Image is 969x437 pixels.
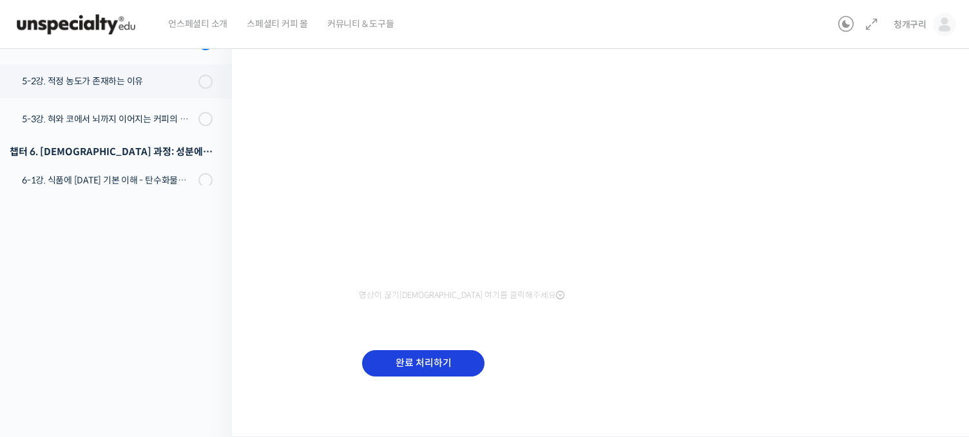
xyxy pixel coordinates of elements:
span: 홈 [41,349,48,360]
a: 홈 [4,330,85,362]
input: 완료 처리하기 [362,350,484,377]
span: 영상이 끊기[DEMOGRAPHIC_DATA] 여기를 클릭해주세요 [359,290,564,301]
div: 챕터 6. [DEMOGRAPHIC_DATA] 과정: 성분에 [DATE] 이해 [10,143,213,160]
span: 대화 [118,350,133,360]
a: 설정 [166,330,247,362]
span: 청개구리 [894,19,926,30]
div: 6-1강. 식품에 [DATE] 기본 이해 - 탄수화물에서 향미 물질까지 [22,173,195,187]
span: 설정 [199,349,215,360]
a: 대화 [85,330,166,362]
div: 5-3강. 혀와 코에서 뇌까지 이어지는 커피의 자극 [22,112,195,126]
div: 5-2강. 적정 농도가 존재하는 이유 [22,74,195,88]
